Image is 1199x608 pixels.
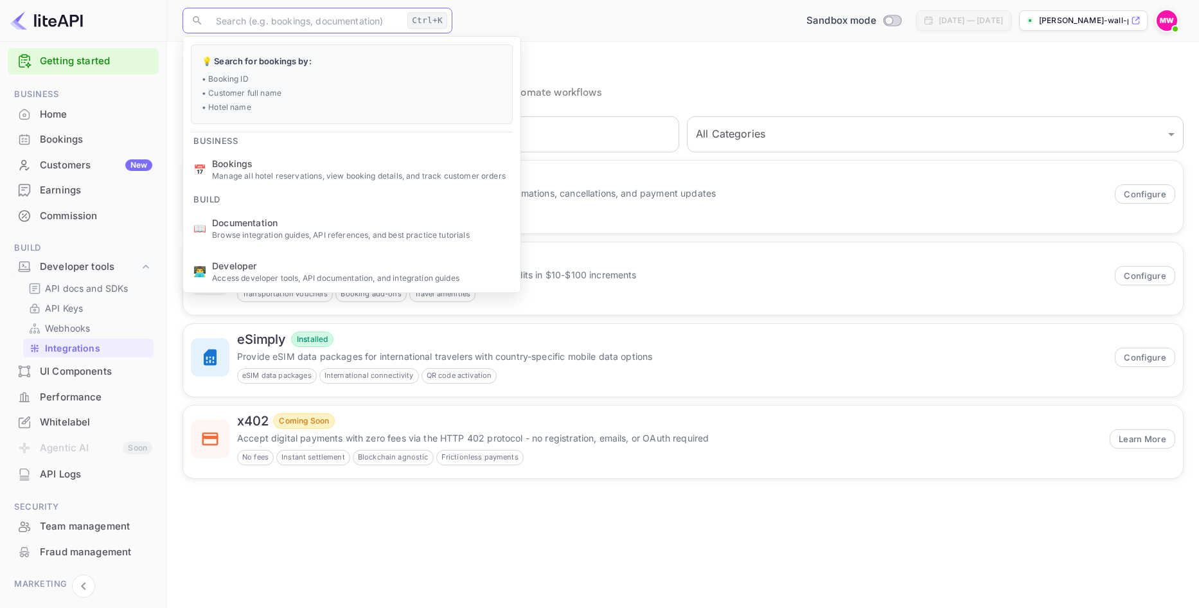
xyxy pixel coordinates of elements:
[8,241,159,255] span: Build
[40,54,152,69] a: Getting started
[28,341,148,355] a: Integrations
[208,8,402,33] input: Search (e.g. bookings, documentation)
[202,87,502,99] p: • Customer full name
[8,178,159,203] div: Earnings
[410,289,475,300] span: Travel amenities
[8,102,159,126] a: Home
[1110,429,1175,449] button: Learn More
[23,339,154,357] div: Integrations
[45,282,129,295] p: API docs and SDKs
[202,102,502,113] p: • Hotel name
[237,186,1107,200] p: Receive real-time API events about your bookings including confirmations, cancellations, and paym...
[237,268,1107,282] p: Add transportation vouchers to hotel bookings with Uber ride credits in $10-$100 increments
[45,301,83,315] p: API Keys
[8,127,159,152] div: Bookings
[8,178,159,202] a: Earnings
[212,170,510,182] p: Manage all hotel reservations, view booking details, and track customer orders
[8,102,159,127] div: Home
[8,204,159,229] div: Commission
[8,462,159,486] a: API Logs
[193,162,206,177] p: 📅
[40,132,152,147] div: Bookings
[125,159,152,171] div: New
[40,390,152,405] div: Performance
[8,514,159,538] a: Team management
[72,575,95,598] button: Collapse navigation
[1157,10,1177,31] img: Mary Wall
[8,48,159,75] div: Getting started
[237,350,1107,363] p: Provide eSIM data packages for international travelers with country-specific mobile data options
[336,289,405,300] span: Booking add-ons
[422,370,497,381] span: QR code activation
[1039,15,1128,26] p: [PERSON_NAME]-wall-pw6co.nuitee...
[238,370,316,381] span: eSIM data packages
[212,216,510,229] span: Documentation
[1115,348,1175,367] button: Configure
[212,229,510,241] p: Browse integration guides, API references, and best practice tutorials
[8,462,159,487] div: API Logs
[8,87,159,102] span: Business
[23,279,154,298] div: API docs and SDKs
[8,385,159,410] div: Performance
[292,334,333,345] span: Installed
[8,359,159,384] div: UI Components
[40,364,152,379] div: UI Components
[28,301,148,315] a: API Keys
[1115,184,1175,204] button: Configure
[437,452,523,463] span: Frictionless payments
[238,289,332,300] span: Transportation vouchers
[40,183,152,198] div: Earnings
[40,415,152,430] div: Whitelabel
[40,209,152,224] div: Commission
[8,256,159,278] div: Developer tools
[202,73,502,85] p: • Booking ID
[8,359,159,383] a: UI Components
[212,259,510,273] span: Developer
[237,413,268,429] h6: x402
[40,519,152,534] div: Team management
[28,321,148,335] a: Webhooks
[8,153,159,177] a: CustomersNew
[8,385,159,409] a: Performance
[806,13,876,28] span: Sandbox mode
[8,500,159,514] span: Security
[182,57,1184,83] p: Integrations
[8,540,159,565] div: Fraud management
[407,12,447,29] div: Ctrl+K
[23,299,154,317] div: API Keys
[8,410,159,435] div: Whitelabel
[8,127,159,151] a: Bookings
[183,186,231,207] span: Build
[40,545,152,560] div: Fraud management
[1115,266,1175,285] button: Configure
[183,128,248,148] span: Business
[45,321,90,335] p: Webhooks
[212,157,510,170] span: Bookings
[23,319,154,337] div: Webhooks
[8,204,159,228] a: Commission
[8,540,159,564] a: Fraud management
[238,452,273,463] span: No fees
[40,467,152,482] div: API Logs
[212,273,510,284] p: Access developer tools, API documentation, and integration guides
[939,15,1003,26] div: [DATE] — [DATE]
[8,514,159,539] div: Team management
[8,153,159,178] div: CustomersNew
[237,332,286,347] h6: eSimply
[40,107,152,122] div: Home
[193,220,206,236] p: 📖
[353,452,433,463] span: Blockchain agnostic
[28,282,148,295] a: API docs and SDKs
[40,158,152,173] div: Customers
[193,264,206,279] p: 👨‍💻
[320,370,418,381] span: International connectivity
[10,10,83,31] img: LiteAPI logo
[801,13,906,28] div: Switch to Production mode
[237,431,1102,445] p: Accept digital payments with zero fees via the HTTP 402 protocol - no registration, emails, or OA...
[8,410,159,434] a: Whitelabel
[274,415,334,427] span: Coming Soon
[202,55,502,68] p: 💡 Search for bookings by:
[8,577,159,591] span: Marketing
[277,452,350,463] span: Instant settlement
[45,341,100,355] p: Integrations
